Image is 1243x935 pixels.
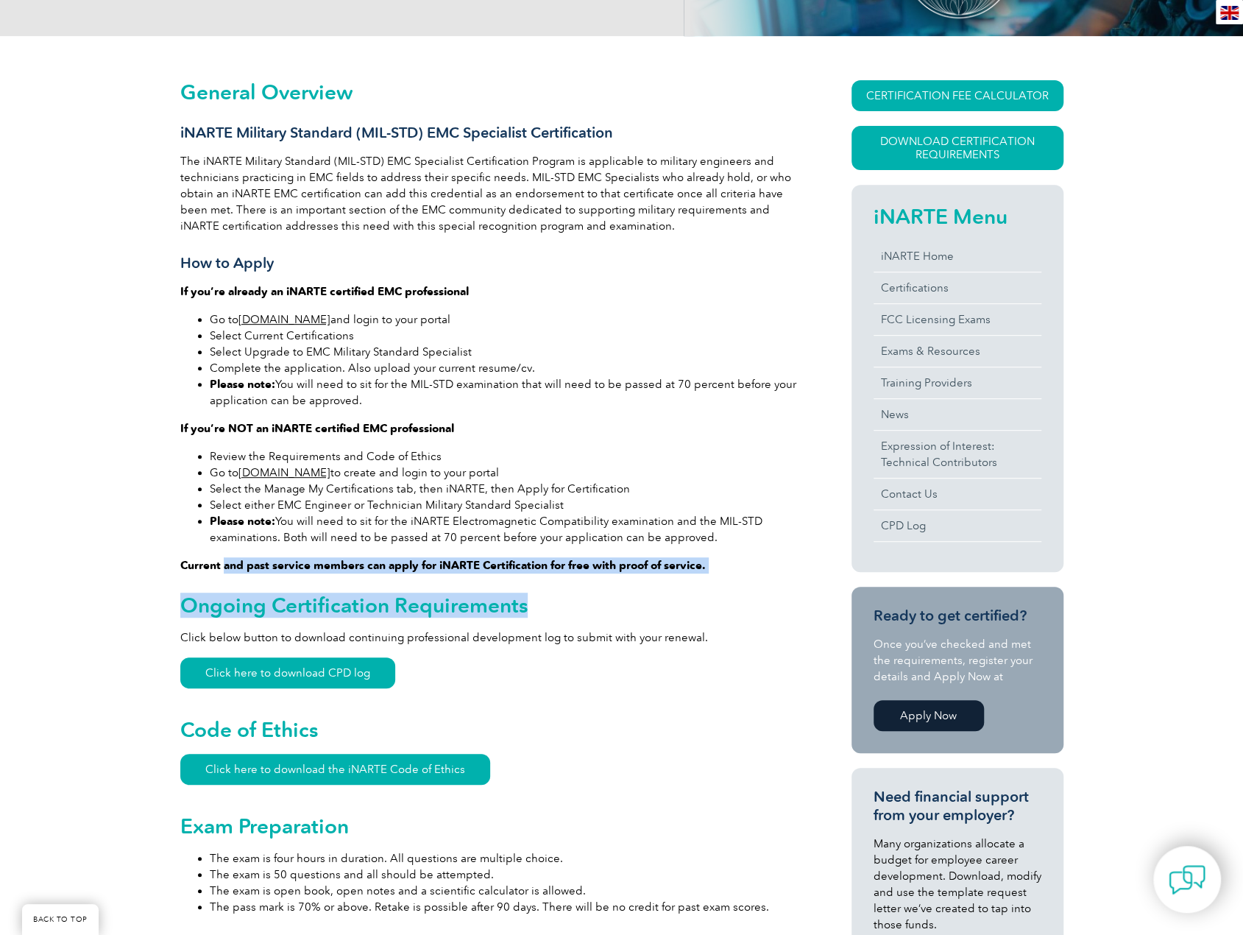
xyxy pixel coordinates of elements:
[210,497,798,513] li: Select either EMC Engineer or Technician Military Standard Specialist
[210,465,798,481] li: Go to to create and login to your portal
[210,360,798,376] li: Complete the application. Also upload your current resume/cv.
[874,336,1041,367] a: Exams & Resources
[180,285,469,298] strong: If you’re already an iNARTE certified EMC professional
[210,883,798,899] li: The exam is open book, open notes and a scientific calculator is allowed.
[238,313,330,326] a: [DOMAIN_NAME]
[874,636,1041,685] p: Once you’ve checked and met the requirements, register your details and Apply Now at
[180,718,798,741] h2: Code of Ethics
[210,515,275,528] strong: Please note:
[180,657,395,688] a: Click here to download CPD log
[180,254,798,272] h3: How to Apply
[874,788,1041,825] h3: Need financial support from your employer?
[1220,6,1239,20] img: en
[210,850,798,867] li: The exam is four hours in duration. All questions are multiple choice.
[851,126,1063,170] a: Download Certification Requirements
[874,431,1041,478] a: Expression of Interest:Technical Contributors
[210,376,798,409] li: You will need to sit for the MIL-STD examination that will need to be passed at 70 percent before...
[180,80,798,104] h2: General Overview
[874,399,1041,430] a: News
[874,367,1041,398] a: Training Providers
[22,904,99,935] a: BACK TO TOP
[210,378,275,391] strong: Please note:
[180,593,798,617] h2: Ongoing Certification Requirements
[210,344,798,360] li: Select Upgrade to EMC Military Standard Specialist
[874,510,1041,541] a: CPD Log
[851,80,1063,111] a: CERTIFICATION FEE CALCULATOR
[874,836,1041,933] p: Many organizations allocate a budget for employee career development. Download, modify and use th...
[210,448,798,465] li: Review the Requirements and Code of Ethics
[874,205,1041,228] h2: iNARTE Menu
[180,559,706,572] strong: Current and past service members can apply for iNARTE Certification for free with proof of service.
[874,304,1041,335] a: FCC Licensing Exams
[210,513,798,546] li: You will need to sit for the iNARTE Electromagnetic Compatibility examination and the MIL-STD exa...
[210,867,798,883] li: The exam is 50 questions and all should be attempted.
[180,153,798,234] p: The iNARTE Military Standard (MIL-STD) EMC Specialist Certification Program is applicable to mili...
[180,814,798,838] h2: Exam Preparation
[874,607,1041,625] h3: Ready to get certified?
[210,311,798,328] li: Go to and login to your portal
[238,466,330,479] a: [DOMAIN_NAME]
[874,479,1041,509] a: Contact Us
[874,272,1041,303] a: Certifications
[210,899,798,915] li: The pass mark is 70% or above. Retake is possible after 90 days. There will be no credit for past...
[874,700,984,731] a: Apply Now
[210,328,798,344] li: Select Current Certifications
[1169,861,1205,898] img: contact-chat.png
[180,422,454,435] strong: If you’re NOT an iNARTE certified EMC professional
[180,629,798,646] p: Click below button to download continuing professional development log to submit with your renewal.
[874,241,1041,272] a: iNARTE Home
[180,754,490,785] a: Click here to download the iNARTE Code of Ethics
[180,124,798,142] h3: iNARTE Military Standard (MIL-STD) EMC Specialist Certification
[210,481,798,497] li: Select the Manage My Certifications tab, then iNARTE, then Apply for Certification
